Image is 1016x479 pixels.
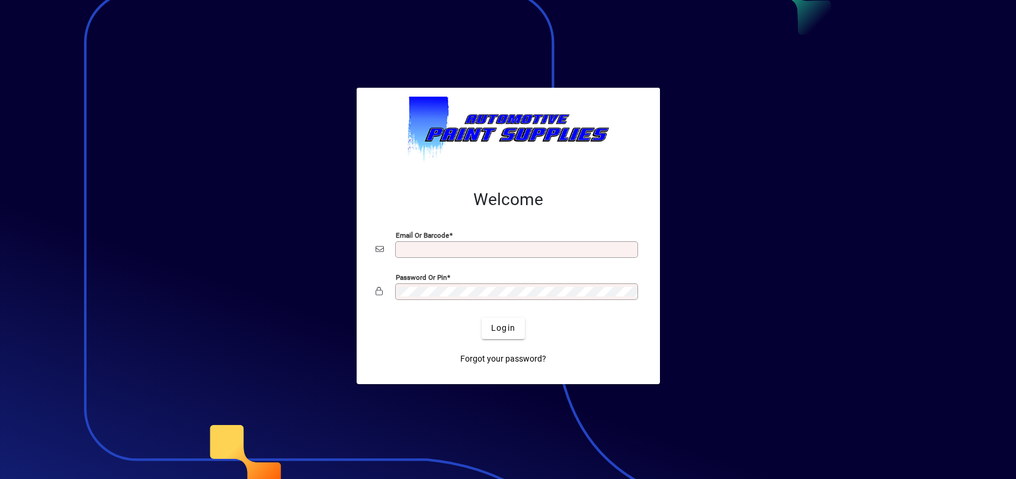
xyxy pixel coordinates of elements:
[460,353,546,365] span: Forgot your password?
[482,318,525,339] button: Login
[396,273,447,281] mat-label: Password or Pin
[491,322,515,334] span: Login
[376,190,641,210] h2: Welcome
[456,349,551,370] a: Forgot your password?
[396,231,449,239] mat-label: Email or Barcode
